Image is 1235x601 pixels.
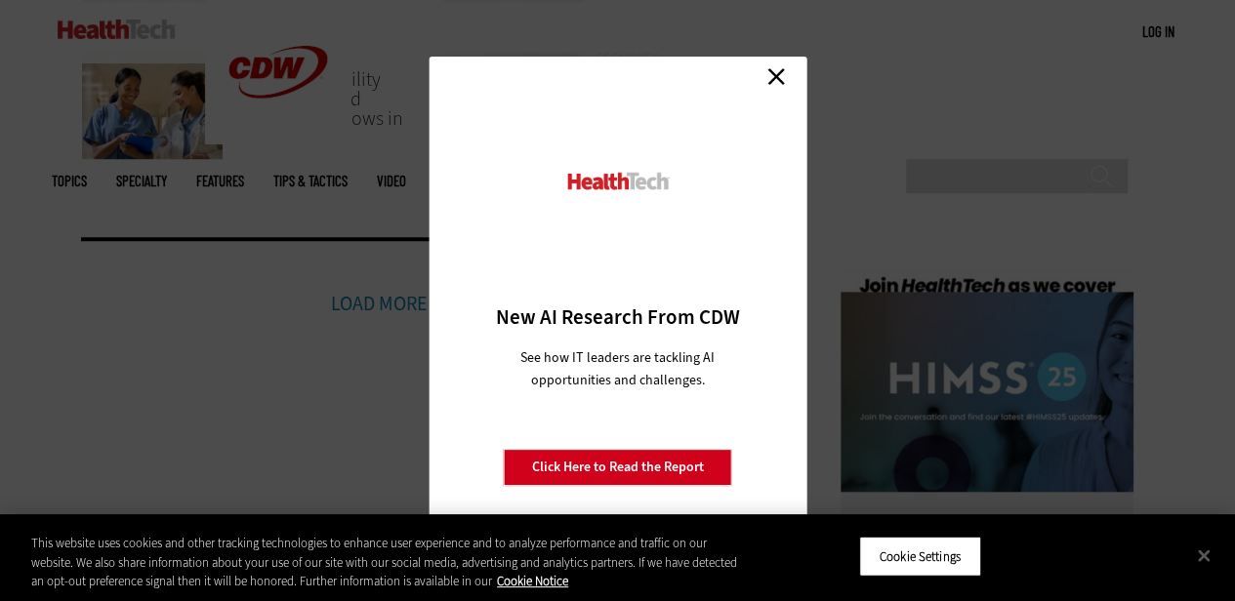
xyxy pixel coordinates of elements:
div: This website uses cookies and other tracking technologies to enhance user experience and to analy... [31,534,741,591]
a: More information about your privacy [497,573,568,589]
h3: New AI Research From CDW [463,303,772,331]
img: HealthTech_0.png [564,171,671,191]
a: Close [762,61,791,91]
a: Click Here to Read the Report [504,449,732,486]
button: Cookie Settings [859,536,981,577]
p: See how IT leaders are tackling AI opportunities and challenges. [497,346,738,391]
button: Close [1182,534,1225,577]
